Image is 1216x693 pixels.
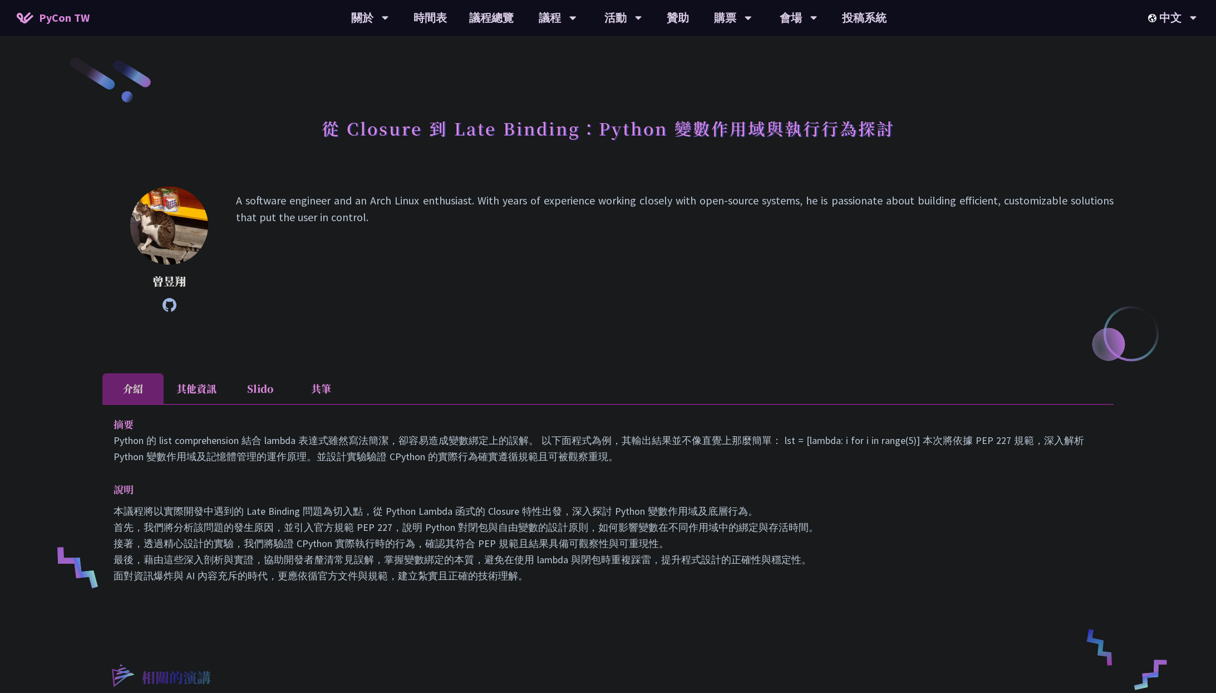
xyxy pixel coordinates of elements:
[114,481,1080,497] p: 說明
[114,432,1102,465] p: Python 的 list comprehension 結合 lambda 表達式雖然寫法簡潔，卻容易造成變數綁定上的誤解。 以下面程式為例，其輸出結果並不像直覺上那麼簡單： lst = [la...
[102,373,164,404] li: 介紹
[130,273,208,290] p: 曾昱翔
[164,373,229,404] li: 其他資訊
[6,4,101,32] a: PyCon TW
[291,373,352,404] li: 共筆
[1148,14,1159,22] img: Locale Icon
[229,373,291,404] li: Slido
[141,667,211,690] p: 相關的演講
[39,9,90,26] span: PyCon TW
[114,503,1102,584] p: 本議程將以實際開發中遇到的 Late Binding 問題為切入點，從 Python Lambda 函式的 Closure 特性出發，深入探討 Python 變數作用域及底層行為。 首先，我們將...
[236,192,1114,306] p: A software engineer and an Arch Linux enthusiast. With years of experience working closely with o...
[322,111,895,145] h1: 從 Closure 到 Late Binding：Python 變數作用域與執行行為探討
[17,12,33,23] img: Home icon of PyCon TW 2025
[130,187,208,265] img: 曾昱翔
[114,416,1080,432] p: 摘要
